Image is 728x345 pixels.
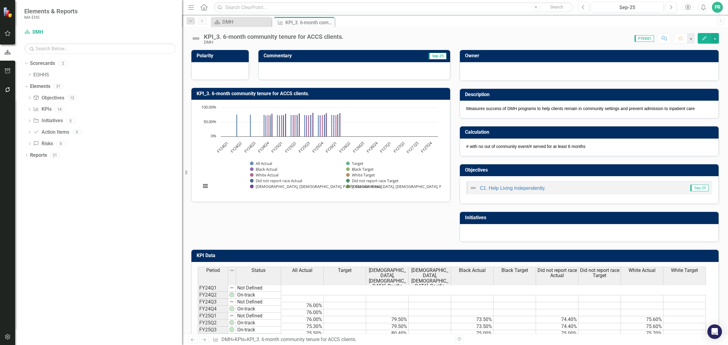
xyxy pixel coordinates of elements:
[229,285,234,290] img: 8DAGhfEEPCf229AAAAAElFTkSuQmCC
[281,330,324,337] td: 75.50%
[308,115,309,137] path: FY25Q3, 74.7. White Actual.
[366,323,409,330] td: 79.50%
[250,161,272,166] button: Show All Actual
[58,61,68,66] div: 2
[465,129,716,135] h3: Calculation
[335,115,337,137] path: FY26Q1, 74.5. White Actual.
[216,140,229,154] text: FY24Q1
[198,313,228,320] td: FY25Q1
[229,327,234,332] img: p8JqxPHXvMQAAAABJRU5ErkJggg==
[191,34,201,43] img: Not Defined
[333,115,335,137] path: FY26Q1, 75.3. Black Actual.
[198,284,228,292] td: FY24Q1
[410,268,450,294] span: [DEMOGRAPHIC_DATA], [DEMOGRAPHIC_DATA], Pacific Islander Target
[247,337,356,342] div: KPI_3. 6-month community tenure for ACCS clients.
[707,324,722,339] div: Open Intercom Messenger
[236,115,238,137] path: FY24Q2, 76. All Actual.
[459,268,486,273] span: Black Actual
[243,140,257,154] text: FY24Q3
[3,7,14,18] img: ClearPoint Strategy
[420,140,433,154] text: FY27Q4
[277,115,278,137] path: FY25Q1, 75.3. All Actual.
[236,327,281,333] td: On-track
[285,114,286,137] path: FY25Q1, 79.5. Asian, Native American, Pacific Islander Actual.
[320,115,321,137] path: FY25Q4, 74.5. Black Actual.
[250,172,278,178] button: Show White Actual
[367,268,407,294] span: [DEMOGRAPHIC_DATA], [DEMOGRAPHIC_DATA], Pacific Islander Actual
[281,309,324,316] td: 76.00%
[635,35,654,42] span: FY26Q1
[56,141,66,146] div: 0
[250,166,278,172] button: Show Black Actual
[24,8,78,15] span: Elements & Reports
[284,140,297,154] text: FY25Q2
[198,299,228,306] td: FY24Q3
[306,115,307,137] path: FY25Q3, 74.7. Black Actual.
[271,114,273,137] path: FY24Q4, 79.5. Asian, Native American, Pacific Islander Actual.
[30,83,50,90] a: Elements
[236,284,281,292] td: Not Defined
[198,105,441,196] svg: Interactive chart
[712,2,723,13] button: PR
[292,268,312,273] span: All Actual
[33,95,64,102] a: Objectives
[236,306,281,313] td: On-track
[229,299,234,304] img: 8DAGhfEEPCf229AAAAAElFTkSuQmCC
[466,143,712,149] p: # with no out of community event/# served for at least 6 months
[465,167,716,173] h3: Objectives
[550,5,563,9] span: Search
[55,107,64,112] div: 14
[67,95,77,100] div: 12
[465,215,716,220] h3: Initiatives
[671,268,698,273] span: White Target
[537,268,577,278] span: Did not report race Actual
[297,115,298,137] path: FY25Q2, 75. Did not report race Actual.
[297,140,311,154] text: FY25Q3
[236,320,281,327] td: On-track
[593,4,662,11] div: Sep-25
[322,115,323,137] path: FY25Q4, 73.8. White Actual.
[311,140,325,154] text: FY25Q4
[236,299,281,306] td: Not Defined
[337,114,339,137] path: FY26Q1, 77.3. Did not report race Actual.
[405,140,420,155] text: FY27 Q3
[451,330,494,337] td: 75.00%
[24,15,78,20] small: MA EHS
[197,253,716,258] h3: KPI Data
[206,268,220,273] span: Period
[264,53,374,59] h3: Commentary
[536,330,578,337] td: 75.00%
[352,140,365,154] text: FY26Q3
[346,184,435,189] button: Show Asian, Native American, Pacific Islander Target
[580,268,619,278] span: Did not report race Target
[283,115,284,137] path: FY25Q1, 74.4. Did not report race Actual.
[250,184,339,189] button: Show Asian, Native American, Pacific Islander Actual
[50,152,60,158] div: 21
[204,119,216,124] text: 50.00%
[291,115,292,137] path: FY25Q2, 75.5. All Actual.
[366,330,409,337] td: 80.40%
[257,140,270,154] text: FY24Q4
[466,106,712,112] p: Measures success of DMH programs to help clients remain in community settings and prevent admissi...
[295,115,296,137] path: FY25Q2, 75.7. White Actual.
[229,320,234,325] img: p8JqxPHXvMQAAAABJRU5ErkJggg==
[264,115,265,137] path: FY24Q4, 76. All Actual.
[24,43,176,54] input: Search Below...
[318,115,319,137] path: FY25Q4, 74.4. All Actual.
[281,302,324,309] td: 76.00%
[212,18,270,26] a: DMH
[236,313,281,320] td: Not Defined
[451,316,494,323] td: 73.50%
[379,140,392,154] text: FY27Q1
[229,140,243,154] text: FY24Q2
[591,2,664,13] button: Sep-25
[229,306,234,311] img: p8JqxPHXvMQAAAABJRU5ErkJggg==
[536,316,578,323] td: 74.40%
[346,166,374,172] button: Show Black Target
[236,292,281,299] td: On-track
[338,268,352,273] span: Target
[211,133,216,139] text: 0%
[465,92,716,97] h3: Description
[279,116,280,137] path: FY25Q1, 73.5. Black Actual.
